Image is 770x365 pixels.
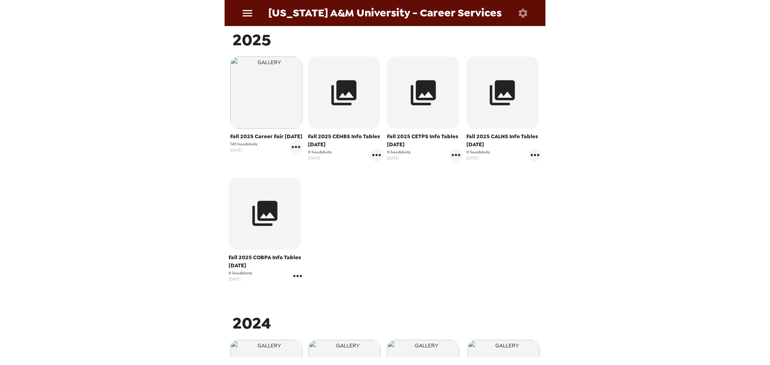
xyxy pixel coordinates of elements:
button: gallery menu [291,270,304,282]
span: Fall 2025 CETPS Info Tables [DATE] [387,133,462,149]
button: gallery menu [529,149,541,161]
span: Fall 2025 CALNS Info Tables [DATE] [466,133,542,149]
span: [DATE] [387,155,411,161]
span: 0 headshots [466,149,490,155]
span: 2025 [233,29,271,50]
span: 0 headshots [308,149,332,155]
span: [DATE] [308,155,332,161]
span: [US_STATE] A&M University - Career Services [268,8,502,18]
span: 0 headshots [387,149,411,155]
span: [DATE] [229,276,252,282]
span: [DATE] [230,147,257,153]
button: gallery menu [290,141,302,153]
button: gallery menu [370,149,383,161]
span: 2024 [233,313,271,334]
img: gallery [230,56,302,129]
span: 0 headshots [229,270,252,276]
button: gallery menu [450,149,462,161]
span: Fall 2025 CEHBS Info Tables [DATE] [308,133,383,149]
span: Fall 2025 Career Fair [DATE] [230,133,302,141]
span: 145 headshots [230,141,257,147]
span: Fall 2025 COBPA Info Tables [DATE] [229,254,304,270]
span: [DATE] [466,155,490,161]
